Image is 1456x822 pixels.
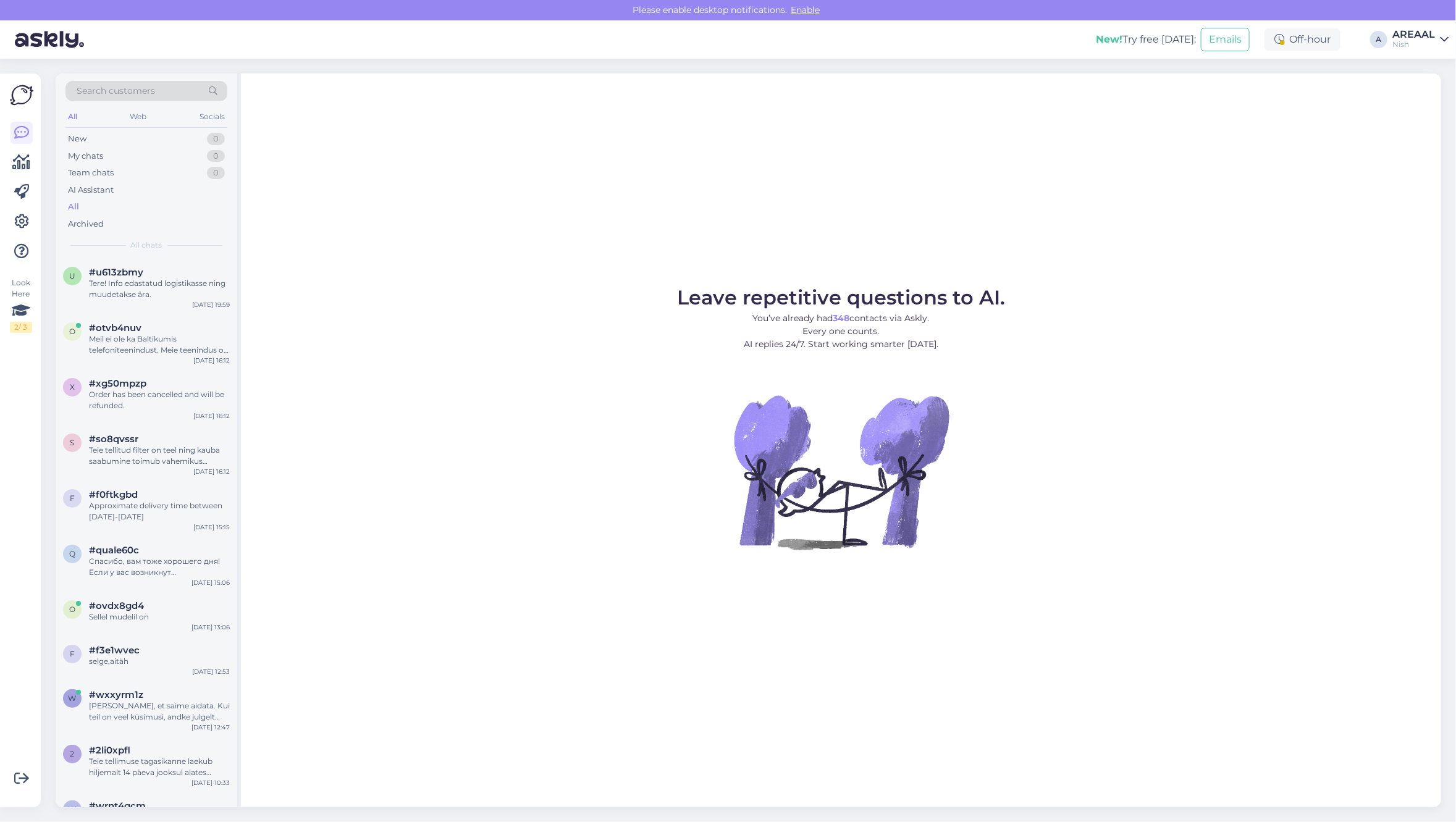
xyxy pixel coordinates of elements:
[1096,32,1196,47] div: Try free [DATE]:
[89,322,141,333] span: #otvb4nuv
[787,4,823,15] span: Enable
[207,167,225,179] div: 0
[1265,28,1340,51] div: Off-hour
[69,327,75,336] span: o
[193,356,230,365] div: [DATE] 16:12
[1392,30,1435,40] div: AREAAL
[131,240,162,251] span: All chats
[677,312,1005,351] p: You’ve already had contacts via Askly. Every one counts. AI replies 24/7. Start working smarter [...
[89,556,230,578] div: Спасибо, вам тоже хорошего дня! Если у вас возникнут дополнительные вопросы, не стесняйтесь обращ...
[70,749,75,758] span: 2
[89,656,230,667] div: selge,aitäh
[207,150,225,162] div: 0
[89,645,140,656] span: #f3e1wvec
[69,694,77,703] span: w
[89,600,144,611] span: #ovdx8gd4
[89,278,230,300] div: Tere! Info edastatud logistikasse ning muudetakse ära.
[193,467,230,476] div: [DATE] 16:12
[193,411,230,421] div: [DATE] 16:12
[1096,33,1122,45] b: New!
[77,85,155,98] span: Search customers
[677,285,1005,309] span: Leave repetitive questions to AI.
[89,700,230,723] div: [PERSON_NAME], et saime aidata. Kui teil on veel küsimusi, andke julgelt teada.
[191,578,230,587] div: [DATE] 15:06
[730,361,953,583] img: No Chat active
[89,689,143,700] span: #wxxyrm1z
[69,549,75,558] span: q
[192,667,230,676] div: [DATE] 12:53
[68,218,104,230] div: Archived
[89,545,139,556] span: #quale60c
[68,184,114,196] div: AI Assistant
[89,445,230,467] div: Teie tellitud filter on teel ning kauba saabumine toimub vahemikus [DATE]-[DATE].
[191,623,230,632] div: [DATE] 13:06
[69,271,75,280] span: u
[89,389,230,411] div: Order has been cancelled and will be refunded.
[65,109,80,125] div: All
[68,133,86,145] div: New
[1392,30,1449,49] a: AREAALNish
[89,745,130,756] span: #2li0xpfl
[197,109,227,125] div: Socials
[70,493,75,503] span: f
[89,434,138,445] span: #so8qvssr
[89,756,230,778] div: Teie tellimuse tagasikanne laekub hiljemalt 14 päeva jooksul alates tühistamisest vastavalt seadu...
[70,382,75,392] span: x
[192,300,230,309] div: [DATE] 19:59
[70,649,75,658] span: f
[89,489,138,500] span: #f0ftkgbd
[10,277,32,333] div: Look Here
[68,167,114,179] div: Team chats
[191,723,230,732] div: [DATE] 12:47
[191,778,230,787] div: [DATE] 10:33
[89,267,143,278] span: #u613zbmy
[128,109,149,125] div: Web
[89,611,230,623] div: Sellel mudelil on
[89,378,146,389] span: #xg50mpzp
[1370,31,1387,48] div: A
[68,201,79,213] div: All
[207,133,225,145] div: 0
[89,333,230,356] div: Meil ei ole ka Baltikumis telefoniteenindust. Meie teenindus on ainult kirjalik.
[89,800,146,812] span: #wrnt4gcm
[193,522,230,532] div: [DATE] 15:15
[68,150,103,162] div: My chats
[10,322,32,333] div: 2 / 3
[10,83,33,107] img: Askly Logo
[1392,40,1435,49] div: Nish
[70,438,75,447] span: s
[833,312,850,324] b: 348
[89,500,230,522] div: Approximate delivery time between [DATE]-[DATE]
[1201,28,1250,51] button: Emails
[69,805,77,814] span: w
[69,605,75,614] span: o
